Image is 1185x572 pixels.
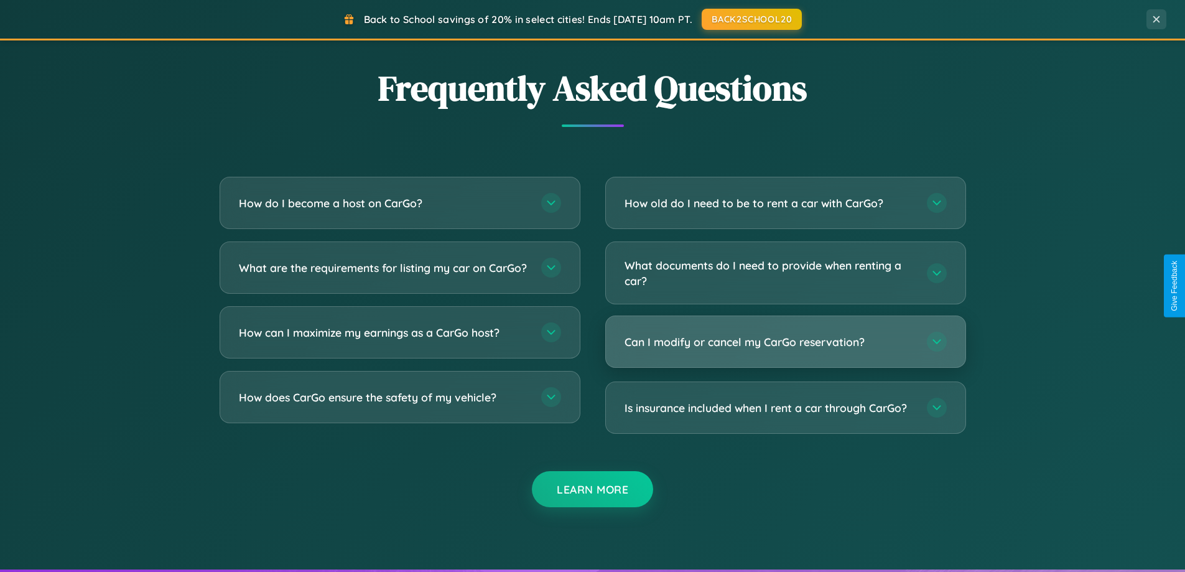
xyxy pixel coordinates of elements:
h3: How does CarGo ensure the safety of my vehicle? [239,390,529,405]
div: Give Feedback [1170,261,1179,311]
h3: Is insurance included when I rent a car through CarGo? [625,400,914,416]
h3: What are the requirements for listing my car on CarGo? [239,260,529,276]
h3: What documents do I need to provide when renting a car? [625,258,914,288]
h3: Can I modify or cancel my CarGo reservation? [625,334,914,350]
h2: Frequently Asked Questions [220,64,966,112]
h3: How do I become a host on CarGo? [239,195,529,211]
h3: How can I maximize my earnings as a CarGo host? [239,325,529,340]
span: Back to School savings of 20% in select cities! Ends [DATE] 10am PT. [364,13,692,26]
button: BACK2SCHOOL20 [702,9,802,30]
button: Learn More [532,471,653,507]
h3: How old do I need to be to rent a car with CarGo? [625,195,914,211]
